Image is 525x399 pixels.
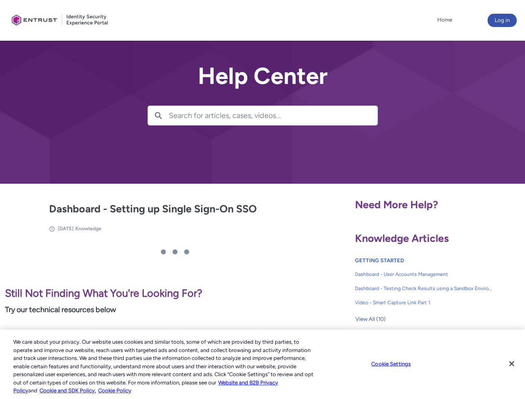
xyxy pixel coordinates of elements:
[355,198,438,211] span: Need More Help?
[98,387,131,394] a: Cookie Policy
[355,299,493,306] span: Video - Smart Capture Link Part 1
[488,14,517,27] button: Log in
[5,304,345,315] p: Try our technical resources below
[75,225,101,232] li: Knowledge
[355,267,493,281] a: Dashboard - User Accounts Management
[355,257,404,264] a: GETTING STARTED
[169,106,377,125] input: Search for articles, cases, videos...
[365,355,417,372] button: Cookie Settings
[355,281,493,296] a: Dashboard - Testing Check Results using a Sandbox Environment
[39,387,96,394] a: Cookie and SDK Policy.
[355,296,493,310] a: Video - Smart Capture Link Part 1
[13,338,315,395] div: We care about your privacy. Our website uses cookies and similar tools, some of which are provide...
[148,63,378,89] h2: Help Center
[435,14,454,26] a: Home
[503,355,521,373] button: Close
[58,226,74,232] span: [DATE]
[355,313,386,325] span: View All (10)
[355,271,493,278] span: Dashboard - User Accounts Management
[355,285,493,292] span: Dashboard - Testing Check Results using a Sandbox Environment
[5,286,345,301] p: Still Not Finding What You're Looking For?
[49,201,301,217] h2: Dashboard - Setting up Single Sign-On SSO
[355,232,449,244] span: Knowledge Articles
[148,106,169,125] button: Search
[355,313,386,326] button: View All (10)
